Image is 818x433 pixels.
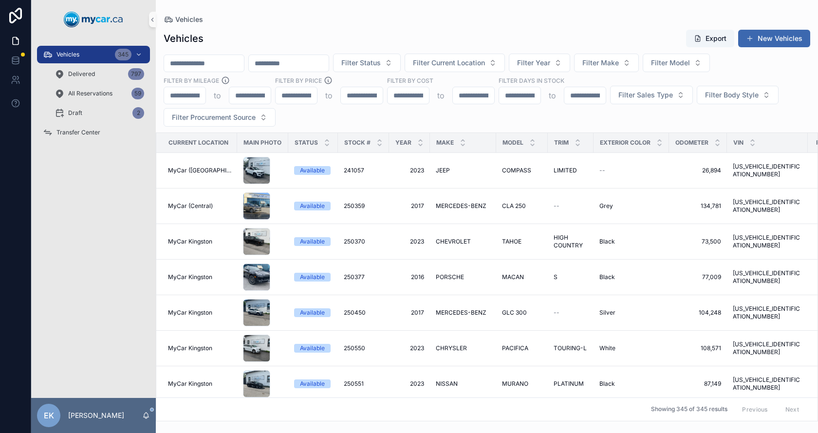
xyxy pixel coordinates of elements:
span: CLA 250 [502,202,526,210]
button: Select Button [574,54,639,72]
a: COMPASS [502,167,542,174]
span: COMPASS [502,167,531,174]
a: 26,894 [675,167,721,174]
a: Available [294,202,332,210]
span: TOURING-L [554,344,587,352]
button: Select Button [405,54,505,72]
a: LIMITED [554,167,588,174]
a: 250550 [344,344,383,352]
a: [US_VEHICLE_IDENTIFICATION_NUMBER] [733,234,802,249]
a: Vehicles345 [37,46,150,63]
a: PACIFICA [502,344,542,352]
a: 2016 [395,273,424,281]
span: Odometer [675,139,708,147]
a: MyCar ([GEOGRAPHIC_DATA]) [168,167,231,174]
div: Available [300,379,325,388]
a: Available [294,308,332,317]
span: LIMITED [554,167,577,174]
p: to [549,90,556,101]
a: CHEVROLET [436,238,490,245]
span: CHRYSLER [436,344,467,352]
a: 2023 [395,344,424,352]
span: Black [599,380,615,388]
a: MyCar Kingston [168,309,231,317]
span: Filter Sales Type [618,90,673,100]
label: FILTER BY COST [387,76,433,85]
a: Silver [599,309,663,317]
span: White [599,344,615,352]
a: 2023 [395,380,424,388]
a: Available [294,166,332,175]
button: New Vehicles [738,30,810,47]
a: Transfer Center [37,124,150,141]
label: FILTER BY PRICE [275,76,322,85]
a: 250377 [344,273,383,281]
span: PACIFICA [502,344,528,352]
span: [US_VEHICLE_IDENTIFICATION_NUMBER] [733,305,802,320]
button: Select Button [333,54,401,72]
a: 250370 [344,238,383,245]
span: Model [502,139,523,147]
span: Black [599,273,615,281]
a: 108,571 [675,344,721,352]
a: -- [599,167,663,174]
div: scrollable content [31,39,156,154]
span: Filter Make [582,58,619,68]
a: MyCar Kingston [168,344,231,352]
span: Stock # [344,139,371,147]
span: 250377 [344,273,365,281]
span: JEEP [436,167,450,174]
span: Year [395,139,411,147]
a: Draft2 [49,104,150,122]
a: MURANO [502,380,542,388]
span: [US_VEHICLE_IDENTIFICATION_NUMBER] [733,340,802,356]
span: Trim [554,139,569,147]
a: HIGH COUNTRY [554,234,588,249]
a: 104,248 [675,309,721,317]
span: -- [599,167,605,174]
a: [US_VEHICLE_IDENTIFICATION_NUMBER] [733,376,802,392]
label: Filter By Mileage [164,76,219,85]
span: MURANO [502,380,528,388]
span: 250359 [344,202,365,210]
a: NISSAN [436,380,490,388]
span: MyCar Kingston [168,273,212,281]
a: CHRYSLER [436,344,490,352]
span: CHEVROLET [436,238,471,245]
div: Available [300,166,325,175]
span: NISSAN [436,380,458,388]
a: 134,781 [675,202,721,210]
span: MyCar Kingston [168,380,212,388]
div: Available [300,344,325,353]
a: 2023 [395,238,424,245]
a: Available [294,273,332,282]
a: MyCar Kingston [168,238,231,245]
span: Draft [68,109,82,117]
a: [US_VEHICLE_IDENTIFICATION_NUMBER] [733,269,802,285]
span: Black [599,238,615,245]
span: Transfer Center [56,129,100,136]
span: Vehicles [175,15,203,24]
a: S [554,273,588,281]
div: 797 [128,68,144,80]
a: All Reservations59 [49,85,150,102]
span: Delivered [68,70,95,78]
p: to [214,90,221,101]
img: App logo [64,12,123,27]
a: 250359 [344,202,383,210]
a: 250450 [344,309,383,317]
a: JEEP [436,167,490,174]
span: Status [295,139,318,147]
span: Filter Current Location [413,58,485,68]
a: 87,149 [675,380,721,388]
a: MyCar Kingston [168,380,231,388]
span: 250550 [344,344,365,352]
a: Black [599,273,663,281]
